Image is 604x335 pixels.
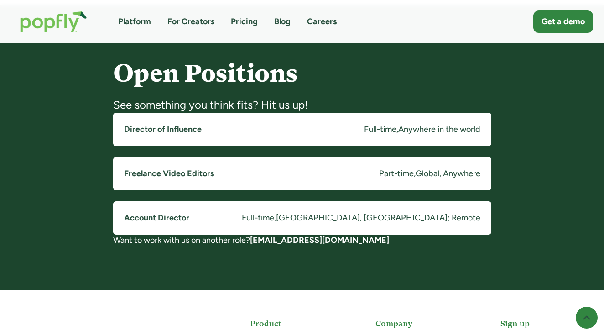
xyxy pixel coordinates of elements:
div: Want to work with us on another role? [113,235,491,246]
a: Get a demo [533,10,593,33]
div: Full-time [364,124,396,135]
a: [EMAIL_ADDRESS][DOMAIN_NAME] [250,235,389,245]
div: Global, Anywhere [416,168,480,179]
div: Anywhere in the world [398,124,480,135]
a: Freelance Video EditorsPart-time,Global, Anywhere [113,157,491,190]
div: Part-time [379,168,414,179]
h5: Director of Influence [124,124,202,135]
a: Blog [274,16,291,27]
h5: Company [375,318,468,329]
h5: Account Director [124,212,189,224]
div: Get a demo [542,16,585,27]
div: [GEOGRAPHIC_DATA], [GEOGRAPHIC_DATA]; Remote [276,212,480,224]
h4: Open Positions [113,60,491,87]
div: , [414,168,416,179]
a: Platform [118,16,151,27]
div: See something you think fits? Hit us up! [113,98,491,112]
h5: Product [250,318,343,329]
a: Pricing [231,16,258,27]
div: , [274,212,276,224]
a: For Creators [167,16,214,27]
a: Account DirectorFull-time,[GEOGRAPHIC_DATA], [GEOGRAPHIC_DATA]; Remote [113,201,491,235]
a: Director of InfluenceFull-time,Anywhere in the world [113,113,491,146]
h5: Sign up [500,318,593,329]
h5: Freelance Video Editors [124,168,214,179]
div: Full-time [242,212,274,224]
a: Careers [307,16,337,27]
div: , [396,124,398,135]
a: home [11,2,96,42]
